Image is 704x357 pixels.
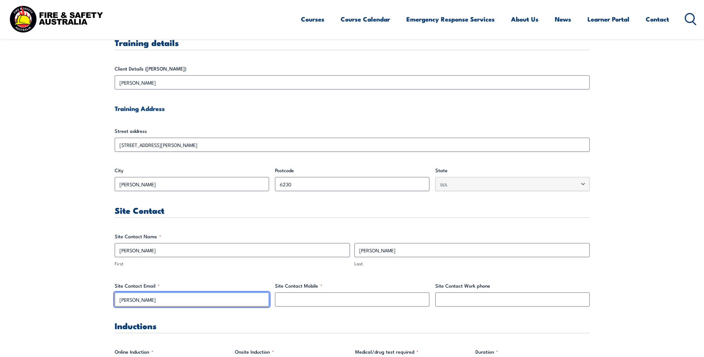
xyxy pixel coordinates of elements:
[275,282,429,289] label: Site Contact Mobile
[115,127,590,135] label: Street address
[301,9,324,29] a: Courses
[115,348,153,356] legend: Online Induction
[355,348,418,356] legend: Medical/drug test required
[235,348,274,356] legend: Onsite Induction
[555,9,571,29] a: News
[475,348,590,356] label: Duration
[646,9,669,29] a: Contact
[115,321,590,330] h3: Inductions
[406,9,495,29] a: Emergency Response Services
[115,233,161,240] legend: Site Contact Name
[115,260,350,267] label: First
[115,167,269,174] label: City
[115,282,269,289] label: Site Contact Email
[435,167,590,174] label: State
[354,260,590,267] label: Last
[511,9,538,29] a: About Us
[115,65,590,72] label: Client Details ([PERSON_NAME])
[115,206,590,214] h3: Site Contact
[587,9,629,29] a: Learner Portal
[341,9,390,29] a: Course Calendar
[115,104,590,112] h4: Training Address
[115,38,590,47] h3: Training details
[275,167,429,174] label: Postcode
[435,282,590,289] label: Site Contact Work phone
